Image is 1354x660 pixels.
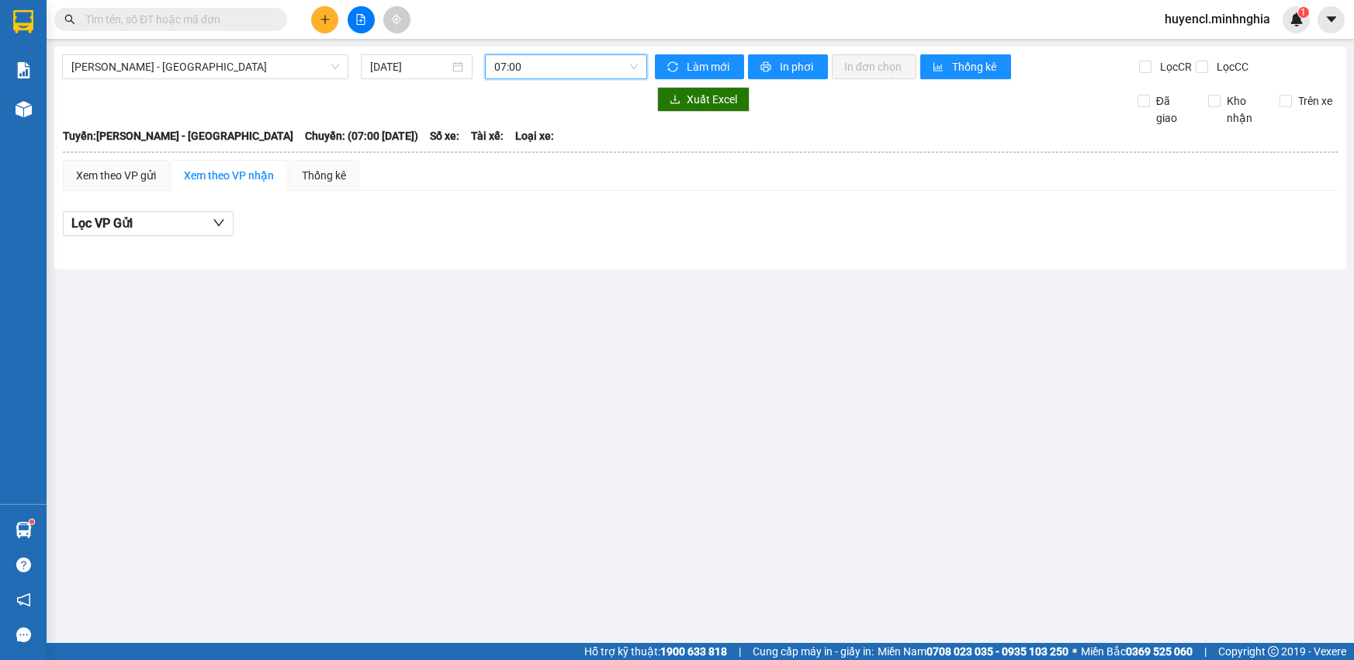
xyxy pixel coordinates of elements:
b: Tuyến: [PERSON_NAME] - [GEOGRAPHIC_DATA] [63,130,293,142]
img: icon-new-feature [1290,12,1304,26]
span: search [64,14,75,25]
span: Miền Nam [878,643,1068,660]
img: warehouse-icon [16,101,32,117]
span: Loại xe: [515,127,554,144]
span: aim [391,14,402,25]
div: Xem theo VP gửi [76,167,156,184]
span: Hỗ trợ kỹ thuật: [584,643,727,660]
span: Kho nhận [1221,92,1267,127]
input: Tìm tên, số ĐT hoặc mã đơn [85,11,268,28]
span: copyright [1268,646,1279,657]
button: syncLàm mới [655,54,744,79]
span: Lọc VP Gửi [71,214,133,233]
strong: 0369 525 060 [1126,645,1193,658]
input: 13/08/2025 [370,58,449,75]
span: | [1204,643,1207,660]
span: Trên xe [1292,92,1338,109]
span: Cung cấp máy in - giấy in: [753,643,874,660]
button: printerIn phơi [748,54,828,79]
span: file-add [355,14,366,25]
span: huyencl.minhnghia [1152,9,1283,29]
span: printer [760,61,774,74]
button: Lọc VP Gửi [63,211,234,236]
button: downloadXuất Excel [657,87,750,112]
span: bar-chart [933,61,946,74]
button: caret-down [1318,6,1345,33]
div: Xem theo VP nhận [184,167,274,184]
span: | [739,643,741,660]
span: question-circle [16,558,31,572]
span: 07:00 [494,55,638,78]
span: Số xe: [430,127,459,144]
button: bar-chartThống kê [920,54,1011,79]
button: In đơn chọn [832,54,916,79]
button: file-add [348,6,375,33]
div: Thống kê [302,167,346,184]
button: aim [383,6,410,33]
span: notification [16,592,31,607]
span: Lọc CC [1210,58,1251,75]
span: message [16,627,31,642]
span: Thống kê [952,58,999,75]
img: logo-vxr [13,10,33,33]
sup: 1 [29,519,34,524]
button: plus [311,6,338,33]
span: plus [320,14,331,25]
span: Miền Bắc [1081,643,1193,660]
img: solution-icon [16,62,32,78]
strong: 1900 633 818 [660,645,727,658]
img: warehouse-icon [16,522,32,538]
span: Tài xế: [471,127,504,144]
span: sync [667,61,680,74]
span: Lọc CR [1154,58,1194,75]
span: Chuyến: (07:00 [DATE]) [305,127,418,144]
span: ⚪️ [1072,648,1077,655]
strong: 0708 023 035 - 0935 103 250 [926,645,1068,658]
span: caret-down [1325,12,1338,26]
span: In phơi [780,58,816,75]
span: Đã giao [1150,92,1196,127]
span: 1 [1300,7,1306,18]
span: Làm mới [687,58,732,75]
span: Phan Rí - Sài Gòn [71,55,339,78]
span: down [213,217,225,229]
sup: 1 [1298,7,1309,18]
